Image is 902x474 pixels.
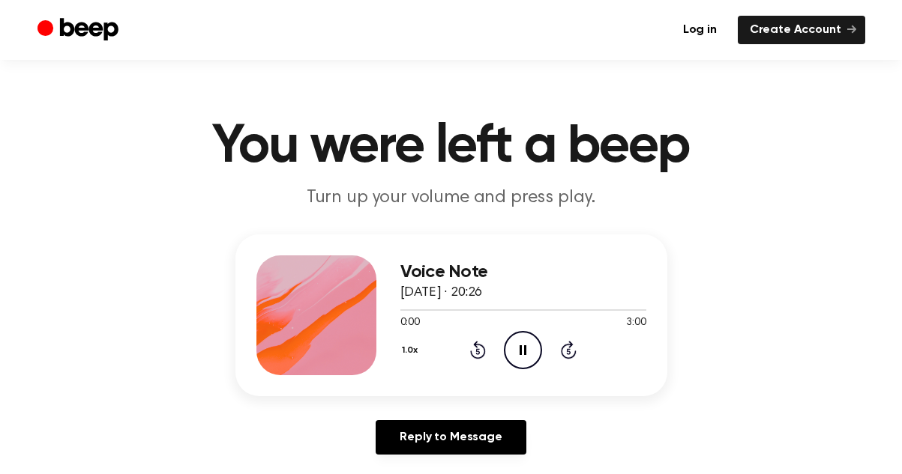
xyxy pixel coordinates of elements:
span: 3:00 [626,315,646,331]
p: Turn up your volume and press play. [163,186,739,210]
a: Reply to Message [376,420,526,455]
span: [DATE] · 20:26 [400,286,483,300]
span: 0:00 [400,315,420,331]
a: Log in [671,16,729,44]
h1: You were left a beep [67,120,835,174]
a: Create Account [738,16,865,44]
h3: Voice Note [400,262,646,282]
button: 1.0x [400,338,424,363]
a: Beep [37,16,122,45]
